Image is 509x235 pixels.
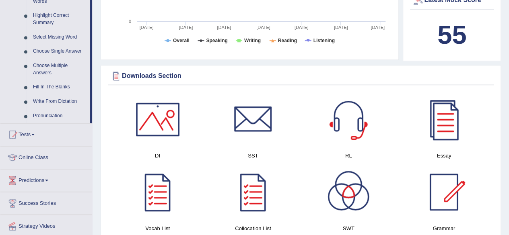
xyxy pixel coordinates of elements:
[0,215,92,235] a: Strategy Videos
[206,38,227,43] tspan: Speaking
[437,20,466,49] b: 55
[305,151,392,160] h4: RL
[29,44,90,59] a: Choose Single Answer
[29,59,90,80] a: Choose Multiple Answers
[173,38,190,43] tspan: Overall
[400,224,488,233] h4: Grammar
[0,192,92,212] a: Success Stories
[209,224,297,233] h4: Collocation List
[295,25,309,30] tspan: [DATE]
[278,38,297,43] tspan: Reading
[114,224,201,233] h4: Vocab List
[217,25,231,30] tspan: [DATE]
[29,109,90,123] a: Pronunciation
[29,30,90,45] a: Select Missing Word
[114,151,201,160] h4: DI
[313,38,335,43] tspan: Listening
[209,151,297,160] h4: SST
[0,169,92,189] a: Predictions
[29,80,90,94] a: Fill In The Blanks
[29,8,90,30] a: Highlight Correct Summary
[334,25,348,30] tspan: [DATE]
[29,94,90,109] a: Write From Dictation
[0,146,92,166] a: Online Class
[140,25,154,30] tspan: [DATE]
[244,38,261,43] tspan: Writing
[305,224,392,233] h4: SWT
[129,19,131,24] text: 0
[371,25,385,30] tspan: [DATE]
[179,25,193,30] tspan: [DATE]
[110,70,492,82] div: Downloads Section
[400,151,488,160] h4: Essay
[0,123,92,143] a: Tests
[256,25,270,30] tspan: [DATE]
